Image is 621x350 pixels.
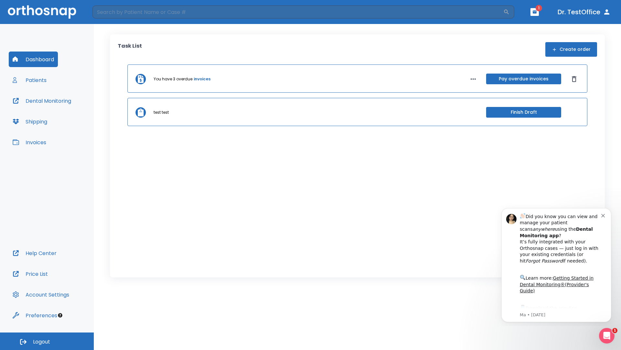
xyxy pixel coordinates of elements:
[28,110,110,116] p: Message from Ma, sent 5w ago
[486,107,561,118] button: Finish Draft
[28,103,86,115] a: App Store
[154,110,169,115] p: test test
[154,76,192,82] p: You have 3 overdue
[555,6,613,18] button: Dr. TestOffice
[33,338,50,345] span: Logout
[9,287,73,302] button: Account Settings
[599,328,615,344] iframe: Intercom live chat
[545,42,597,57] button: Create order
[612,328,617,333] span: 1
[93,6,503,18] input: Search by Patient Name or Case #
[9,72,50,88] button: Patients
[492,202,621,326] iframe: Intercom notifications message
[486,74,561,84] button: Pay overdue invoices
[9,245,60,261] button: Help Center
[536,5,542,11] span: 1
[9,93,75,109] button: Dental Monitoring
[57,312,63,318] div: Tooltip anchor
[110,10,115,15] button: Dismiss notification
[28,102,110,135] div: Download the app: | ​ Let us know if you need help getting started!
[9,266,52,282] button: Price List
[569,74,579,84] button: Dismiss
[9,134,50,150] button: Invoices
[118,42,142,57] p: Task List
[9,114,51,129] button: Shipping
[9,308,61,323] button: Preferences
[194,76,211,82] a: invoices
[9,52,58,67] button: Dashboard
[8,5,76,18] img: Orthosnap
